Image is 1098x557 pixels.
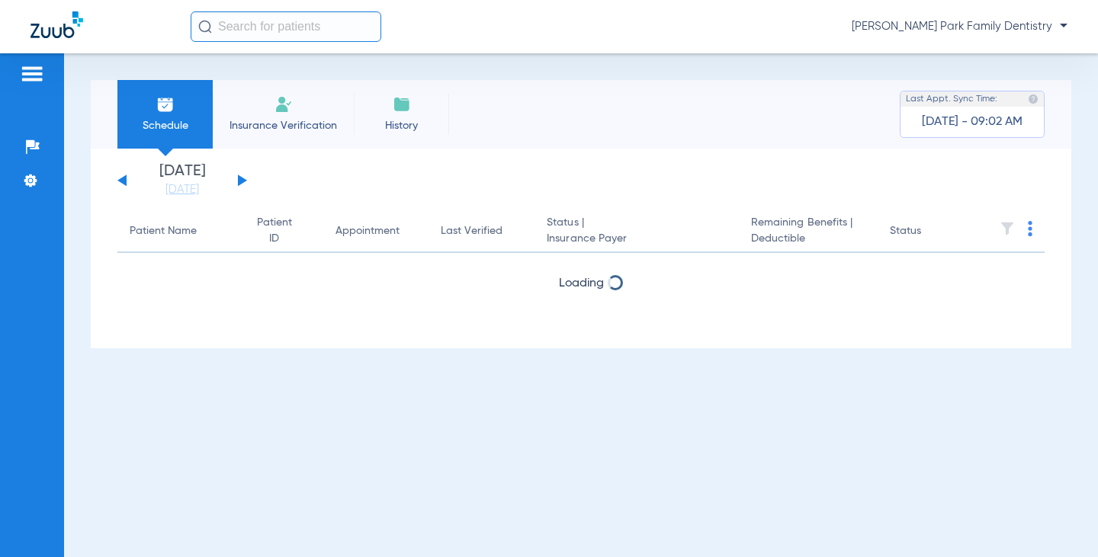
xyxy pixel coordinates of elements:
span: Schedule [129,118,201,133]
div: Appointment [335,223,416,239]
span: Last Appt. Sync Time: [906,91,997,107]
img: group-dot-blue.svg [1028,221,1032,236]
img: filter.svg [1000,221,1015,236]
div: Last Verified [441,223,502,239]
img: last sync help info [1028,94,1039,104]
span: [DATE] - 09:02 AM [922,114,1023,130]
th: Remaining Benefits | [739,210,878,253]
span: History [365,118,438,133]
img: Search Icon [198,20,212,34]
span: Loading [559,277,604,290]
img: Schedule [156,95,175,114]
div: Patient Name [130,223,226,239]
img: Zuub Logo [30,11,83,38]
div: Last Verified [441,223,523,239]
th: Status | [535,210,739,253]
a: [DATE] [136,182,228,197]
span: Insurance Payer [547,231,727,247]
img: History [393,95,411,114]
span: Deductible [751,231,865,247]
span: [PERSON_NAME] Park Family Dentistry [852,19,1067,34]
div: Patient ID [251,215,297,247]
div: Patient Name [130,223,197,239]
img: hamburger-icon [20,65,44,83]
li: [DATE] [136,164,228,197]
input: Search for patients [191,11,381,42]
img: Manual Insurance Verification [274,95,293,114]
div: Patient ID [251,215,311,247]
span: Insurance Verification [224,118,342,133]
div: Appointment [335,223,400,239]
th: Status [878,210,981,253]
